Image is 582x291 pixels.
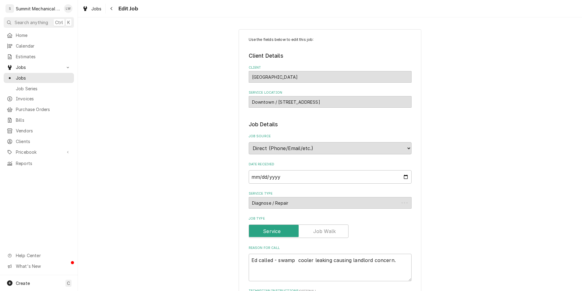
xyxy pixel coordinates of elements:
[16,138,71,145] span: Clients
[16,281,30,286] span: Create
[249,65,412,83] div: Client
[249,162,412,184] div: Date Received
[16,32,71,38] span: Home
[249,134,412,154] div: Job Source
[249,90,412,95] label: Service Location
[249,246,412,250] label: Reason For Call
[249,134,412,139] label: Job Source
[249,170,412,184] input: yyyy-mm-dd
[16,64,62,70] span: Jobs
[16,75,71,81] span: Jobs
[117,5,138,13] span: Edit Job
[249,65,412,70] label: Client
[80,4,104,14] a: Jobs
[16,149,62,155] span: Pricebook
[16,95,71,102] span: Invoices
[249,52,412,60] legend: Client Details
[4,126,74,136] a: Vendors
[249,191,412,196] label: Service Type
[91,5,102,12] span: Jobs
[67,280,70,286] span: C
[4,30,74,40] a: Home
[249,162,412,167] label: Date Received
[16,252,70,259] span: Help Center
[4,41,74,51] a: Calendar
[64,4,72,13] div: LW
[4,94,74,104] a: Invoices
[249,120,412,128] legend: Job Details
[4,250,74,260] a: Go to Help Center
[4,52,74,62] a: Estimates
[249,96,412,108] div: Downtown / 48 W Market St, Salt Lake City, UT 84101
[249,37,412,42] p: Use the fields below to edit this job:
[249,246,412,281] div: Reason For Call
[16,160,71,167] span: Reports
[16,43,71,49] span: Calendar
[4,17,74,28] button: Search anythingCtrlK
[107,4,117,13] button: Navigate back
[5,4,14,13] div: S
[4,147,74,157] a: Go to Pricebook
[67,19,70,26] span: K
[16,106,71,113] span: Purchase Orders
[4,136,74,146] a: Clients
[16,128,71,134] span: Vendors
[4,104,74,114] a: Purchase Orders
[4,73,74,83] a: Jobs
[4,261,74,271] a: Go to What's New
[249,197,412,209] div: Diagnose / Repair
[4,62,74,72] a: Go to Jobs
[64,4,72,13] div: Landon Weeks's Avatar
[249,90,412,108] div: Service Location
[15,19,48,26] span: Search anything
[16,85,71,92] span: Job Series
[16,5,61,12] div: Summit Mechanical Service LLC
[4,84,74,94] a: Job Series
[4,158,74,168] a: Reports
[249,191,412,209] div: Service Type
[249,216,412,221] label: Job Type
[16,263,70,269] span: What's New
[4,115,74,125] a: Bills
[249,254,412,281] textarea: Ed called - swamp cooler leaking causing landlord concern.
[16,117,71,123] span: Bills
[249,71,412,83] div: Market Street Grill
[55,19,63,26] span: Ctrl
[16,53,71,60] span: Estimates
[249,216,412,238] div: Job Type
